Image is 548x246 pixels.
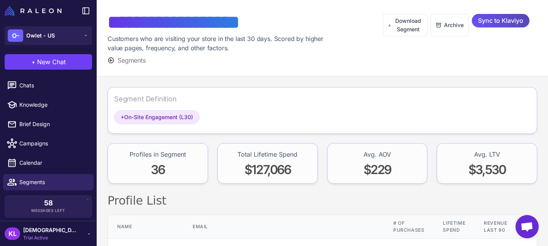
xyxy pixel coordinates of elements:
div: Segment Definition [114,94,177,104]
span: $229 [364,162,391,177]
span: Calendar [19,159,87,167]
span: Sync to Klaviyo [478,14,523,27]
span: + [31,57,36,67]
th: Email [183,215,384,239]
a: Chats [3,77,94,94]
th: Revenue Last 90 [475,215,516,239]
span: [DEMOGRAPHIC_DATA][PERSON_NAME] [23,226,77,234]
a: Open chat [516,215,539,238]
div: Avg. LTV [474,150,500,159]
span: On-Site Engagement (L30) [121,113,193,121]
img: Raleon Logo [5,6,61,15]
th: # of Purchases [384,215,434,239]
div: Avg. AOV [364,150,391,159]
div: O- [8,29,23,42]
th: Lifetime Spend [434,215,475,239]
button: Download Segment [383,14,427,36]
span: Segments [19,178,87,186]
div: KL [5,227,20,240]
a: Segments [3,174,94,190]
span: Knowledge [19,101,87,109]
span: Trial Active [23,234,77,241]
a: Calendar [3,155,94,171]
th: Name [108,215,183,239]
span: + [121,114,124,120]
span: New Chat [37,57,66,67]
span: 36 [151,162,164,177]
span: Campaigns [19,139,87,148]
button: Segments [108,56,146,65]
span: Messages Left [31,208,65,214]
div: Profiles in Segment [130,150,186,159]
div: Total Lifetime Spend [237,150,297,159]
span: Segments [118,56,146,65]
span: $3,530 [468,162,506,177]
span: Brief Design [19,120,87,128]
span: Chats [19,81,87,90]
button: Archive [430,14,469,36]
div: Customers who are visiting your store in the last 30 days. Scored by higher value pages, frequenc... [108,34,328,53]
a: Analytics [3,193,94,210]
span: 58 [44,200,53,207]
button: O-Owlet - US [5,26,92,45]
span: $127,066 [244,162,291,177]
button: +New Chat [5,54,92,70]
a: Campaigns [3,135,94,152]
a: Brief Design [3,116,94,132]
a: Knowledge [3,97,94,113]
span: Owlet - US [26,31,55,40]
h2: Profile List [108,193,537,208]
